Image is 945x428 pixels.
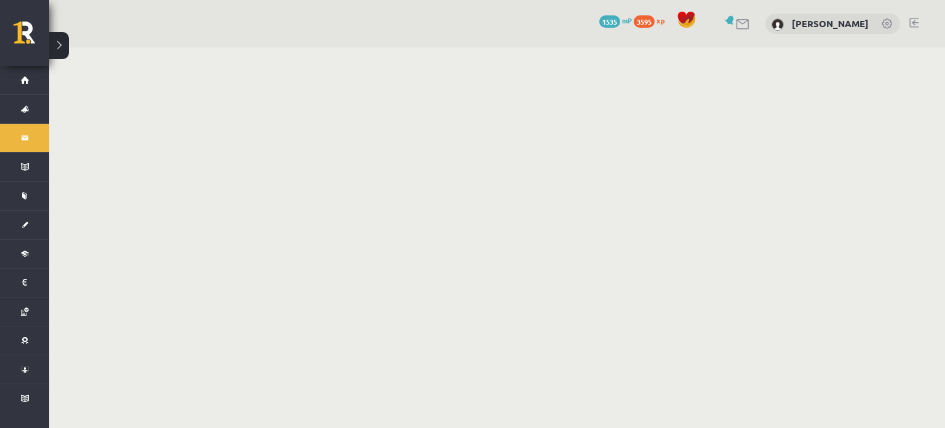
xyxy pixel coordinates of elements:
span: xp [656,15,664,25]
a: Rīgas 1. Tālmācības vidusskola [14,22,49,52]
span: mP [622,15,632,25]
img: Olivers Mortukāns [772,18,784,31]
a: [PERSON_NAME] [792,17,869,30]
a: 1535 mP [599,15,632,25]
a: 3595 xp [634,15,671,25]
span: 1535 [599,15,620,28]
span: 3595 [634,15,655,28]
